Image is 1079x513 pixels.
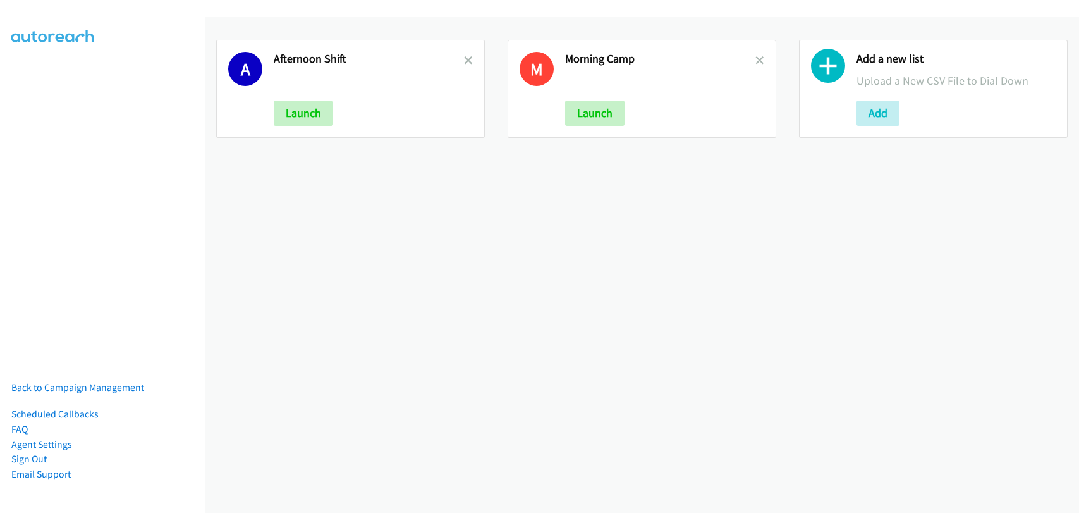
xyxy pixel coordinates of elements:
button: Launch [274,101,333,126]
a: Scheduled Callbacks [11,408,99,420]
a: Agent Settings [11,438,72,450]
a: Email Support [11,468,71,480]
h2: Afternoon Shift [274,52,464,66]
a: Sign Out [11,453,47,465]
h1: M [520,52,554,86]
a: FAQ [11,423,28,435]
h2: Add a new list [856,52,1056,66]
a: Back to Campaign Management [11,381,144,393]
button: Add [856,101,899,126]
button: Launch [565,101,625,126]
h1: A [228,52,262,86]
h2: Morning Camp [565,52,755,66]
p: Upload a New CSV File to Dial Down [856,72,1056,89]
